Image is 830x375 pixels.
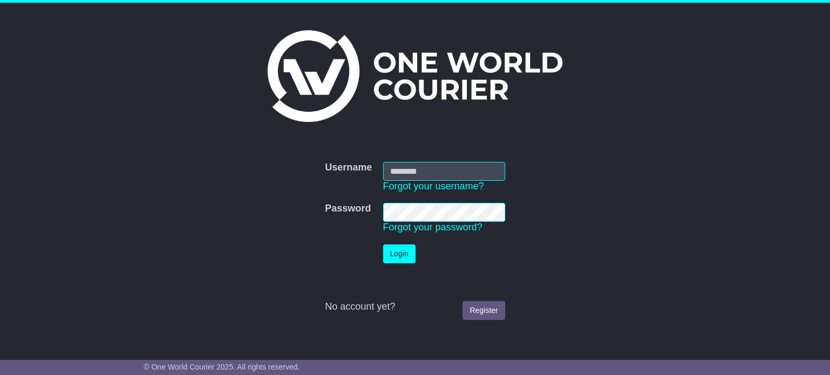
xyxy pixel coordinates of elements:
[383,244,416,263] button: Login
[325,162,372,174] label: Username
[325,203,371,215] label: Password
[144,363,300,371] span: © One World Courier 2025. All rights reserved.
[267,30,563,122] img: One World
[463,301,505,320] a: Register
[383,222,483,233] a: Forgot your password?
[325,301,505,313] div: No account yet?
[383,181,484,192] a: Forgot your username?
